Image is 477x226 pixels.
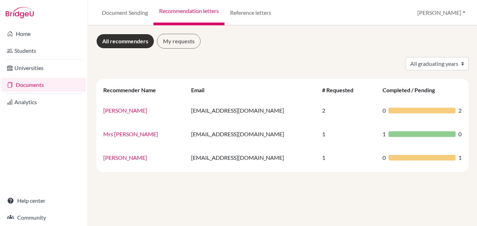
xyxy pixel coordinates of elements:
a: [PERSON_NAME] [103,107,147,114]
a: My requests [157,34,201,49]
td: [EMAIL_ADDRESS][DOMAIN_NAME] [187,99,318,122]
img: Bridge-U [6,7,34,18]
a: All recommenders [96,34,154,49]
span: 1 [458,153,462,162]
a: [PERSON_NAME] [103,154,147,161]
span: 0 [383,106,386,115]
button: [PERSON_NAME] [414,6,469,19]
a: Students [1,44,86,58]
a: Home [1,27,86,41]
td: 2 [318,99,378,122]
a: Universities [1,61,86,75]
td: [EMAIL_ADDRESS][DOMAIN_NAME] [187,122,318,146]
td: 1 [318,122,378,146]
a: Mrs [PERSON_NAME] [103,131,158,137]
div: Recommender Name [103,87,163,93]
span: 1 [383,130,386,138]
a: Analytics [1,95,86,109]
a: Documents [1,78,86,92]
a: Community [1,211,86,225]
a: Help center [1,194,86,208]
div: # Requested [322,87,360,93]
span: 2 [458,106,462,115]
td: [EMAIL_ADDRESS][DOMAIN_NAME] [187,146,318,169]
span: 0 [458,130,462,138]
div: Email [191,87,211,93]
span: 0 [383,153,386,162]
td: 1 [318,146,378,169]
div: Completed / Pending [383,87,442,93]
